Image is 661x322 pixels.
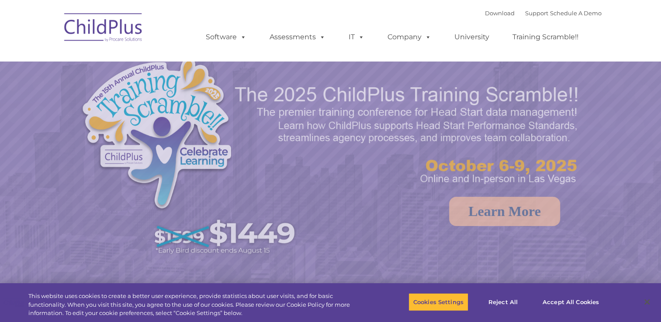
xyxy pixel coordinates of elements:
[485,10,515,17] a: Download
[504,28,587,46] a: Training Scramble!!
[261,28,334,46] a: Assessments
[446,28,498,46] a: University
[60,7,147,51] img: ChildPlus by Procare Solutions
[485,10,602,17] font: |
[476,293,530,311] button: Reject All
[379,28,440,46] a: Company
[525,10,548,17] a: Support
[197,28,255,46] a: Software
[449,197,560,226] a: Learn More
[637,292,657,312] button: Close
[550,10,602,17] a: Schedule A Demo
[538,293,604,311] button: Accept All Cookies
[408,293,468,311] button: Cookies Settings
[340,28,373,46] a: IT
[28,292,363,318] div: This website uses cookies to create a better user experience, provide statistics about user visit...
